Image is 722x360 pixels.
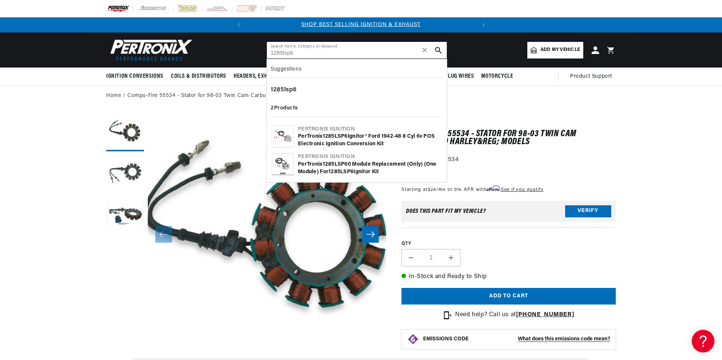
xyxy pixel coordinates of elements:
button: Verify [565,205,611,217]
div: 1 of 2 [246,21,476,29]
div: PerTronix Ignitor® Ford 1942-48 8 cyl 6v POS Electronic Ignition Conversion Kit [298,133,442,148]
button: search button [430,42,447,58]
input: Search Part #, Category or Keyword [267,42,447,58]
strong: 55534 [441,157,459,163]
button: Load image 2 in gallery view [106,155,144,193]
a: Compu-Fire 55534 - Stator for 98-03 Twin Cam Carbureted Harley&reg; Models [127,92,331,100]
button: Add to cart [401,288,616,305]
button: Translation missing: en.sections.announcements.next_announcement [476,17,491,32]
summary: Spark Plug Wires [424,68,478,85]
b: 2 Products [271,105,298,111]
a: SHOP BEST SELLING IGNITION & EXHAUST [301,22,421,28]
b: 1285lsp6 [271,87,297,93]
button: Slide right [362,226,379,243]
span: Spark Plug Wires [428,72,474,80]
summary: Headers, Exhausts & Components [230,68,326,85]
button: Slide left [155,226,172,243]
button: Load image 3 in gallery view [106,197,144,234]
h1: Compu-Fire 55534 - Stator for 98-03 Twin Cam Carbureted Harley&reg; Models [401,130,616,146]
b: 1285LSP6 [323,134,348,139]
span: Coils & Distributors [171,72,226,80]
a: Add my vehicle [527,42,583,58]
div: Announcement [246,21,476,29]
p: In-Stock and Ready to Ship [401,272,616,282]
button: Translation missing: en.sections.announcements.previous_announcement [231,17,246,32]
div: Does This part fit My vehicle? [406,208,486,214]
a: Home [106,92,121,100]
media-gallery: Gallery Viewer [106,114,386,355]
span: Ignition Conversions [106,72,163,80]
strong: EMISSIONS CODE [423,336,469,342]
summary: Motorcycle [477,68,517,85]
span: Add my vehicle [541,46,580,54]
a: [PHONE_NUMBER] [516,312,574,318]
p: Starting at /mo or 0% APR with . [401,186,544,193]
img: Emissions code [407,333,419,345]
slideshow-component: Translation missing: en.sections.announcements.announcement_bar [87,17,635,32]
span: Headers, Exhausts & Components [234,72,322,80]
summary: Coils & Distributors [167,68,230,85]
div: Pertronix Ignition [298,126,442,133]
p: Need help? Call us at [455,310,574,320]
img: PerTronix 1285LSP6 Ignitor® Ford 1942-48 8 cyl 6v POS Electronic Ignition Conversion Kit [272,126,293,147]
div: Suggestions [271,63,443,78]
button: EMISSIONS CODEWhat does this emissions code mean? [423,336,610,343]
summary: Product Support [570,68,616,86]
span: $24 [428,188,436,192]
label: QTY [401,241,616,247]
button: Load image 1 in gallery view [106,114,144,151]
strong: What does this emissions code mean? [518,336,610,342]
div: Part Number: [401,155,616,165]
div: Pertronix Ignition [298,153,442,161]
nav: breadcrumbs [106,92,616,100]
span: Product Support [570,72,612,81]
img: Pertronix [106,37,193,63]
div: PerTronix 0 Module replacement (only) (one module) for Ignitor Kit [298,161,442,175]
img: PerTronix 1285LSP60 Module replacement (only) (one module) for 1285LSP6 Ignitor Kit [272,154,293,175]
summary: Ignition Conversions [106,68,167,85]
span: Motorcycle [481,72,513,80]
b: 1285LSP6 [328,169,353,175]
a: See if you qualify - Learn more about Affirm Financing (opens in modal) [501,188,544,192]
span: Affirm [486,186,500,191]
b: 1285LSP6 [323,162,348,167]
